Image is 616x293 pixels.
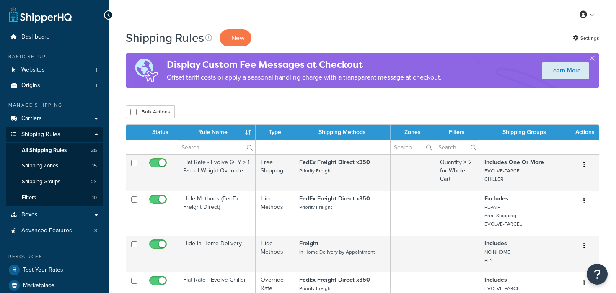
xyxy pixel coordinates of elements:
[126,105,175,118] button: Bulk Actions
[587,264,608,285] button: Open Resource Center
[92,162,97,170] span: 15
[92,194,97,201] span: 10
[142,125,178,140] th: Status
[256,154,294,191] td: Free Shipping
[6,78,103,93] li: Origins
[21,211,38,218] span: Boxes
[178,236,256,272] td: Hide In Home Delivery
[484,167,522,183] small: EVOLVE-PARCEL CHILLER
[6,278,103,293] a: Marketplace
[6,111,103,126] a: Carriers
[484,194,508,203] strong: Excludes
[220,29,251,46] p: + New
[6,158,103,174] li: Shipping Zones
[6,62,103,78] a: Websites 1
[573,32,599,44] a: Settings
[22,178,60,185] span: Shipping Groups
[6,190,103,206] li: Filters
[22,147,67,154] span: All Shipping Rules
[21,131,60,138] span: Shipping Rules
[178,191,256,236] td: Hide Methods (FedEx Freight Direct)
[299,285,332,292] small: Priority Freight
[256,236,294,272] td: Hide Methods
[178,140,255,154] input: Search
[299,203,332,211] small: Priority Freight
[484,248,510,264] small: NOINHOME PL1-
[96,67,97,74] span: 1
[6,262,103,278] a: Test Your Rates
[6,253,103,260] div: Resources
[6,127,103,206] li: Shipping Rules
[299,248,375,256] small: In Home Delivery by Appointment
[299,158,370,167] strong: FedEx Freight Direct x350
[167,72,442,83] p: Offset tariff costs or apply a seasonal handling charge with a transparent message at checkout.
[6,62,103,78] li: Websites
[6,102,103,109] div: Manage Shipping
[21,33,50,41] span: Dashboard
[484,239,507,248] strong: Includes
[96,82,97,89] span: 1
[21,227,72,234] span: Advanced Features
[569,125,599,140] th: Actions
[22,194,36,201] span: Filters
[21,82,40,89] span: Origins
[167,58,442,72] h4: Display Custom Fee Messages at Checkout
[542,62,589,79] a: Learn More
[6,174,103,190] a: Shipping Groups 23
[6,207,103,223] a: Boxes
[6,223,103,239] li: Advanced Features
[126,30,204,46] h1: Shipping Rules
[91,147,97,154] span: 35
[299,194,370,203] strong: FedEx Freight Direct x350
[94,227,97,234] span: 3
[435,140,479,154] input: Search
[6,174,103,190] li: Shipping Groups
[178,154,256,191] td: Flat Rate - Evolve QTY > 1 Parcel Weight Override
[391,125,435,140] th: Zones
[6,223,103,239] a: Advanced Features 3
[391,140,435,154] input: Search
[23,267,63,274] span: Test Your Rates
[6,143,103,158] li: All Shipping Rules
[21,115,42,122] span: Carriers
[21,67,45,74] span: Websites
[299,167,332,175] small: Priority Freight
[299,239,318,248] strong: Freight
[6,29,103,45] a: Dashboard
[256,125,294,140] th: Type
[435,154,479,191] td: Quantity ≥ 2 for Whole Cart
[6,158,103,174] a: Shipping Zones 15
[484,158,544,167] strong: Includes One Or More
[6,78,103,93] a: Origins 1
[6,190,103,206] a: Filters 10
[435,125,479,140] th: Filters
[294,125,391,140] th: Shipping Methods
[6,53,103,60] div: Basic Setup
[126,53,167,88] img: duties-banner-06bc72dcb5fe05cb3f9472aba00be2ae8eb53ab6f0d8bb03d382ba314ac3c341.png
[22,162,58,170] span: Shipping Zones
[479,125,569,140] th: Shipping Groups
[299,275,370,284] strong: FedEx Freight Direct x350
[23,282,54,289] span: Marketplace
[6,143,103,158] a: All Shipping Rules 35
[6,127,103,142] a: Shipping Rules
[256,191,294,236] td: Hide Methods
[178,125,256,140] th: Rule Name : activate to sort column ascending
[91,178,97,185] span: 23
[484,275,507,284] strong: Includes
[484,203,522,228] small: REPAIR- Free Shipping EVOLVE-PARCEL
[9,6,72,23] a: ShipperHQ Home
